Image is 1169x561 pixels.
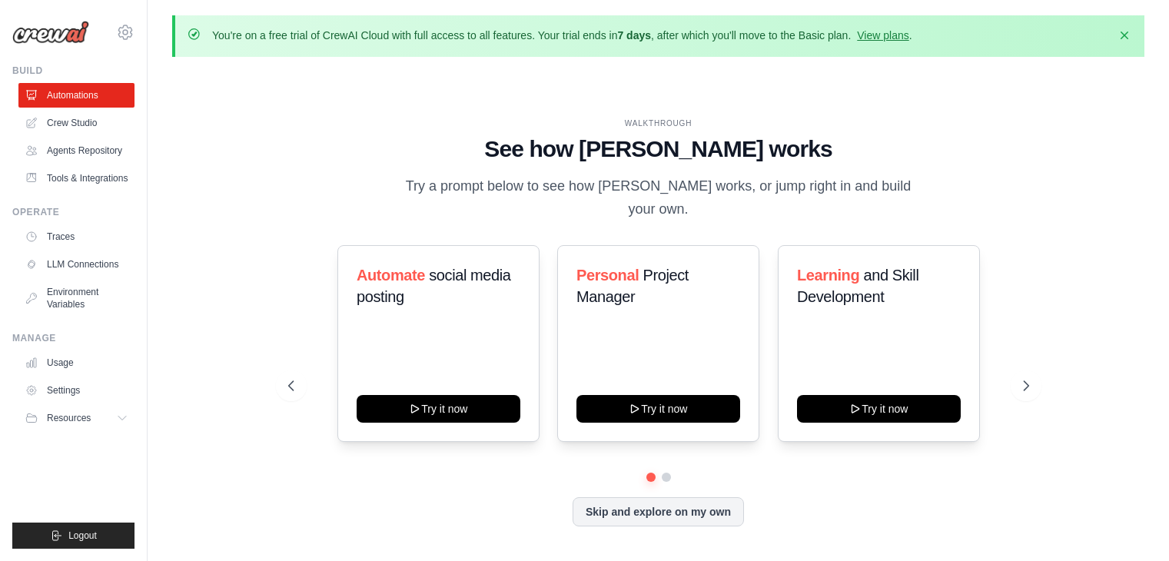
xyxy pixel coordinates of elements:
div: Build [12,65,135,77]
span: Resources [47,412,91,424]
a: Usage [18,350,135,375]
a: Traces [18,224,135,249]
button: Try it now [576,395,740,423]
a: Tools & Integrations [18,166,135,191]
span: Automate [357,267,425,284]
img: Logo [12,21,89,44]
h1: See how [PERSON_NAME] works [288,135,1029,163]
button: Logout [12,523,135,549]
span: Learning [797,267,859,284]
strong: 7 days [617,29,651,41]
span: social media posting [357,267,511,305]
a: LLM Connections [18,252,135,277]
button: Try it now [797,395,961,423]
a: View plans [857,29,908,41]
div: WALKTHROUGH [288,118,1029,129]
span: and Skill Development [797,267,918,305]
p: Try a prompt below to see how [PERSON_NAME] works, or jump right in and build your own. [400,175,917,221]
div: Operate [12,206,135,218]
button: Try it now [357,395,520,423]
p: You're on a free trial of CrewAI Cloud with full access to all features. Your trial ends in , aft... [212,28,912,43]
span: Logout [68,529,97,542]
span: Personal [576,267,639,284]
button: Resources [18,406,135,430]
span: Project Manager [576,267,689,305]
a: Agents Repository [18,138,135,163]
div: Manage [12,332,135,344]
a: Automations [18,83,135,108]
a: Settings [18,378,135,403]
button: Skip and explore on my own [573,497,744,526]
a: Crew Studio [18,111,135,135]
a: Environment Variables [18,280,135,317]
